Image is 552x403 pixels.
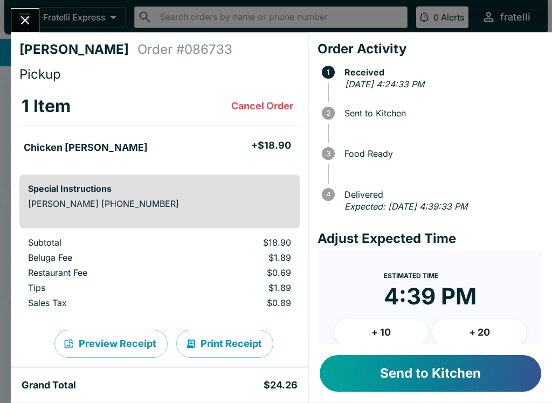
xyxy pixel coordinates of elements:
[54,330,168,358] button: Preview Receipt
[188,282,291,293] p: $1.89
[188,267,291,278] p: $0.69
[188,237,291,248] p: $18.90
[137,41,232,58] h4: Order # 086733
[19,66,61,82] span: Pickup
[176,330,273,358] button: Print Receipt
[22,379,76,392] h5: Grand Total
[384,282,477,310] time: 4:39 PM
[28,198,291,209] p: [PERSON_NAME] [PHONE_NUMBER]
[339,190,543,199] span: Delivered
[19,41,137,58] h4: [PERSON_NAME]
[19,237,300,312] table: orders table
[24,141,148,154] h5: Chicken [PERSON_NAME]
[251,139,291,152] h5: + $18.90
[188,297,291,308] p: $0.89
[339,67,543,77] span: Received
[227,95,298,117] button: Cancel Order
[22,95,71,117] h3: 1 Item
[432,319,526,346] button: + 20
[326,109,330,117] text: 2
[326,149,330,158] text: 3
[344,201,467,212] em: Expected: [DATE] 4:39:33 PM
[335,319,429,346] button: + 10
[28,267,170,278] p: Restaurant Fee
[345,79,424,89] em: [DATE] 4:24:33 PM
[28,297,170,308] p: Sales Tax
[28,282,170,293] p: Tips
[19,87,300,166] table: orders table
[327,68,330,77] text: 1
[188,252,291,263] p: $1.89
[339,149,543,158] span: Food Ready
[318,231,543,247] h4: Adjust Expected Time
[320,355,541,392] button: Send to Kitchen
[28,252,170,263] p: Beluga Fee
[318,41,543,57] h4: Order Activity
[28,237,170,248] p: Subtotal
[264,379,298,392] h5: $24.26
[326,190,330,199] text: 4
[11,9,39,32] button: Close
[339,108,543,118] span: Sent to Kitchen
[28,183,291,194] h6: Special Instructions
[384,272,438,280] span: Estimated Time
